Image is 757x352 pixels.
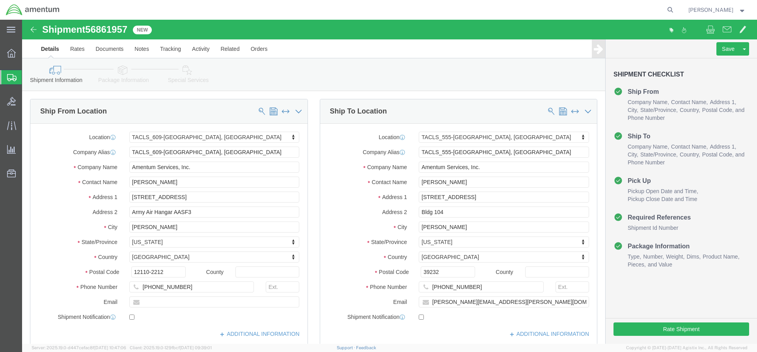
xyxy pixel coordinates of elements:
[130,345,212,350] span: Client: 2025.19.0-129fbcf
[180,345,212,350] span: [DATE] 09:39:01
[6,4,60,16] img: logo
[94,345,126,350] span: [DATE] 10:47:06
[688,5,746,15] button: [PERSON_NAME]
[32,345,126,350] span: Server: 2025.19.0-d447cefac8f
[22,20,757,344] iframe: FS Legacy Container
[688,6,733,14] span: Lucas Palmer
[337,345,356,350] a: Support
[626,345,748,351] span: Copyright © [DATE]-[DATE] Agistix Inc., All Rights Reserved
[356,345,376,350] a: Feedback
